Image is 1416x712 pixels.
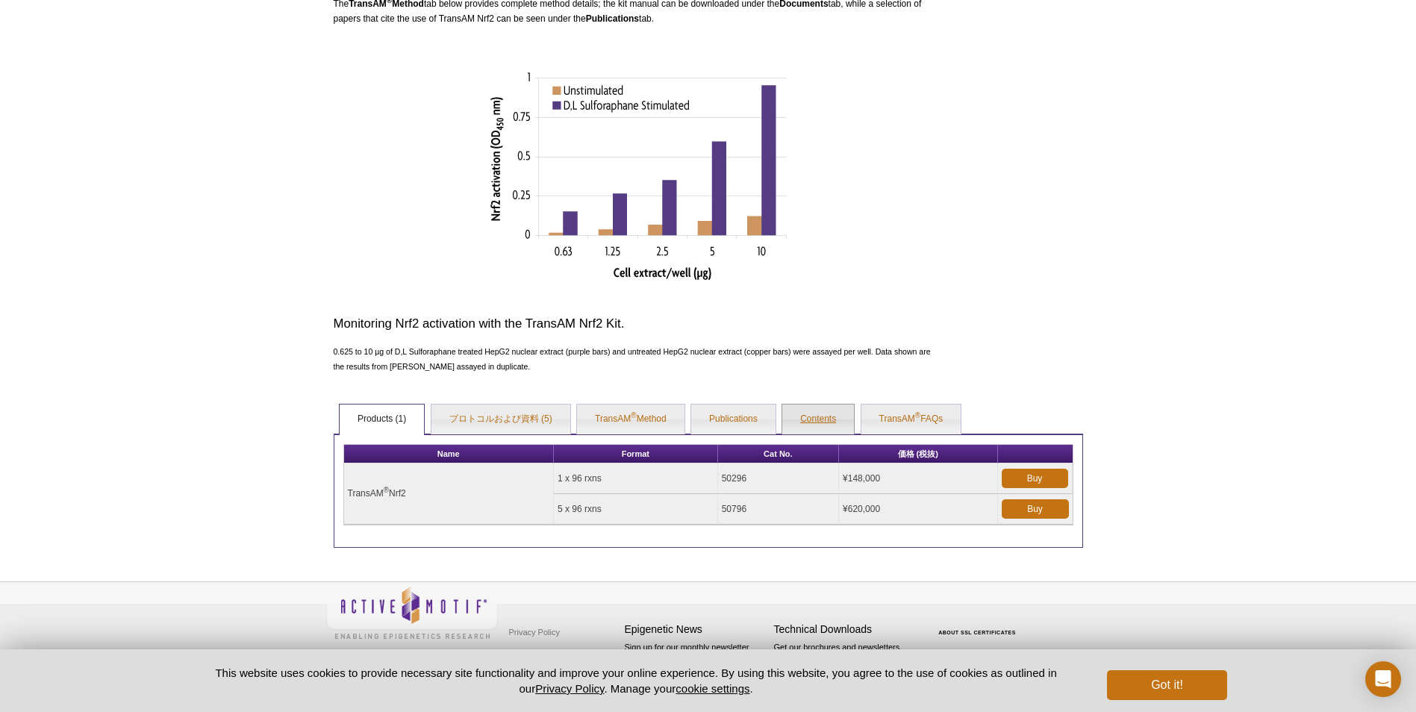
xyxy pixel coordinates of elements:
img: Active Motif, [326,582,498,643]
a: プロトコルおよび資料 (5) [431,405,570,434]
strong: Publications [586,13,639,24]
a: ABOUT SSL CERTIFICATES [938,630,1016,635]
sup: ® [384,486,389,494]
td: ¥620,000 [839,494,997,525]
a: Privacy Policy [535,682,604,695]
h4: Epigenetic News [625,623,767,636]
td: 5 x 96 rxns [554,494,718,525]
p: This website uses cookies to provide necessary site functionality and improve your online experie... [190,665,1083,696]
p: Sign up for our monthly newsletter highlighting recent publications in the field of epigenetics. [625,641,767,692]
div: Open Intercom Messenger [1365,661,1401,697]
th: Name [344,445,554,463]
td: 50296 [718,463,839,494]
button: Got it! [1107,670,1226,700]
img: Monitoring Nrf2 activation [488,70,787,281]
a: TransAM®FAQs [861,405,961,434]
h3: Monitoring Nrf2 activation with the TransAM Nrf2 Kit. [334,315,941,333]
th: Format [554,445,718,463]
a: Privacy Policy [505,621,564,643]
a: Contents [782,405,854,434]
td: 1 x 96 rxns [554,463,718,494]
sup: ® [631,411,636,419]
th: 価格 (税抜) [839,445,997,463]
th: Cat No. [718,445,839,463]
a: Products (1) [340,405,424,434]
button: cookie settings [676,682,749,695]
td: TransAM Nrf2 [344,463,554,525]
td: 50796 [718,494,839,525]
a: Buy [1002,469,1068,488]
table: Click to Verify - This site chose Symantec SSL for secure e-commerce and confidential communicati... [923,608,1035,641]
p: Get our brochures and newsletters, or request them by mail. [774,641,916,679]
sup: ® [915,411,920,419]
a: Publications [691,405,776,434]
td: ¥148,000 [839,463,997,494]
span: 0.625 to 10 µg of D,L Sulforaphane treated HepG2 nuclear extract (purple bars) and untreated HepG... [334,347,931,371]
a: TransAM®Method [577,405,684,434]
a: Buy [1002,499,1069,519]
a: Terms & Conditions [505,643,584,666]
h4: Technical Downloads [774,623,916,636]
